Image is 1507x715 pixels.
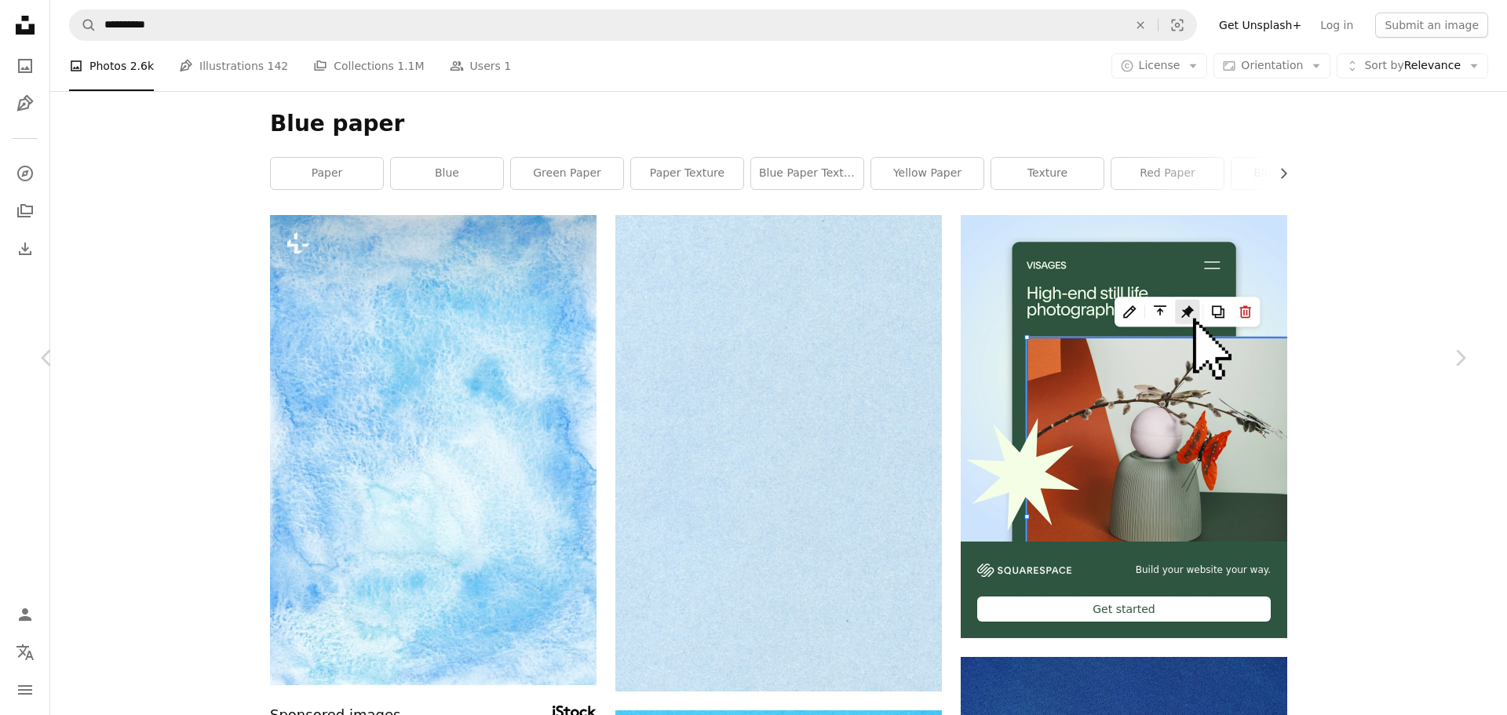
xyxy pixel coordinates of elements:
[268,57,289,75] span: 142
[9,599,41,630] a: Log in / Sign up
[615,446,942,460] a: an airplane is flying in the sky on a clear day
[504,57,511,75] span: 1
[70,10,97,40] button: Search Unsplash
[1111,53,1208,78] button: License
[751,158,863,189] a: blue paper texture
[270,443,597,457] a: a watercolor painting of a blue sky with clouds
[1123,10,1158,40] button: Clear
[1311,13,1363,38] a: Log in
[1241,59,1303,71] span: Orientation
[1213,53,1330,78] button: Orientation
[961,215,1287,542] img: file-1723602894256-972c108553a7image
[1375,13,1488,38] button: Submit an image
[1364,59,1403,71] span: Sort by
[450,41,512,91] a: Users 1
[1210,13,1311,38] a: Get Unsplash+
[977,564,1071,577] img: file-1606177908946-d1eed1cbe4f5image
[397,57,424,75] span: 1.1M
[871,158,983,189] a: yellow paper
[1337,53,1488,78] button: Sort byRelevance
[977,596,1271,622] div: Get started
[270,110,1287,138] h1: Blue paper
[9,88,41,119] a: Illustrations
[1269,158,1287,189] button: scroll list to the right
[631,158,743,189] a: paper texture
[1413,283,1507,433] a: Next
[391,158,503,189] a: blue
[9,50,41,82] a: Photos
[270,215,597,685] img: a watercolor painting of a blue sky with clouds
[991,158,1104,189] a: texture
[9,158,41,189] a: Explore
[1159,10,1196,40] button: Visual search
[615,215,942,691] img: an airplane is flying in the sky on a clear day
[511,158,623,189] a: green paper
[1364,58,1461,74] span: Relevance
[1139,59,1180,71] span: License
[313,41,424,91] a: Collections 1.1M
[9,637,41,668] button: Language
[69,9,1197,41] form: Find visuals sitewide
[9,674,41,706] button: Menu
[1111,158,1224,189] a: red paper
[961,215,1287,638] a: Build your website your way.Get started
[271,158,383,189] a: paper
[179,41,288,91] a: Illustrations 142
[9,195,41,227] a: Collections
[1232,158,1344,189] a: blue texture
[1136,564,1271,577] span: Build your website your way.
[9,233,41,264] a: Download History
